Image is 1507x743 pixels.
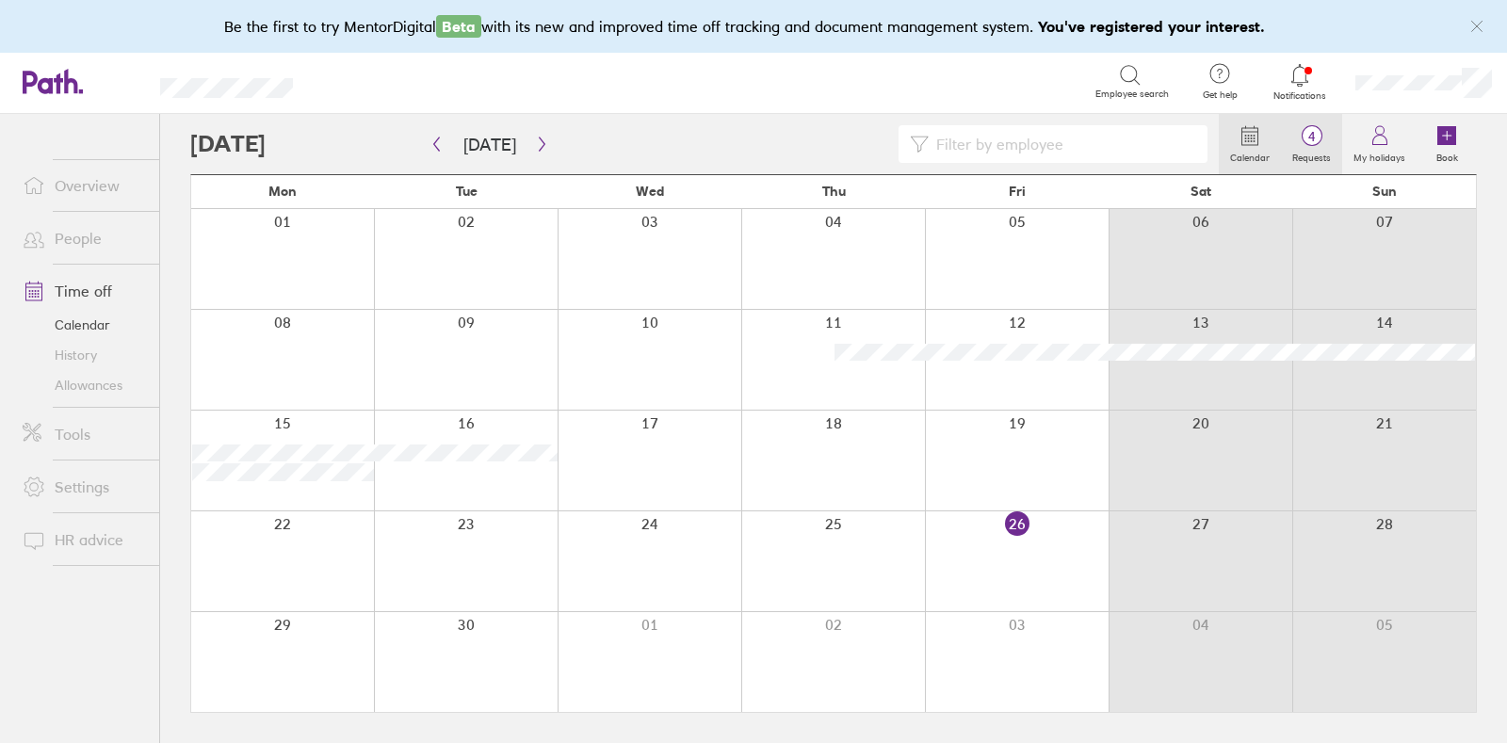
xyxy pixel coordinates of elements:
label: Book [1425,147,1469,164]
span: Notifications [1270,90,1331,102]
span: Fri [1009,184,1026,199]
label: Requests [1281,147,1342,164]
a: Calendar [8,310,159,340]
span: Sat [1191,184,1211,199]
span: 4 [1281,129,1342,144]
a: 4Requests [1281,114,1342,174]
a: Settings [8,468,159,506]
div: Search [344,73,392,89]
a: Calendar [1219,114,1281,174]
input: Filter by employee [929,126,1196,162]
a: Time off [8,272,159,310]
div: Be the first to try MentorDigital with its new and improved time off tracking and document manage... [224,15,1284,38]
b: You've registered your interest. [1038,17,1265,36]
a: Tools [8,415,159,453]
a: My holidays [1342,114,1417,174]
button: [DATE] [448,129,531,160]
span: Get help [1190,89,1251,101]
label: Calendar [1219,147,1281,164]
span: Sun [1372,184,1397,199]
a: People [8,219,159,257]
span: Beta [436,15,481,38]
a: HR advice [8,521,159,558]
a: History [8,340,159,370]
span: Tue [456,184,478,199]
a: Overview [8,167,159,204]
span: Employee search [1095,89,1169,100]
a: Allowances [8,370,159,400]
span: Wed [636,184,664,199]
label: My holidays [1342,147,1417,164]
a: Book [1417,114,1477,174]
span: Thu [822,184,846,199]
a: Notifications [1270,62,1331,102]
span: Mon [268,184,297,199]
